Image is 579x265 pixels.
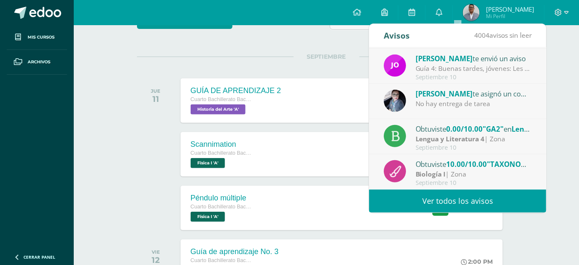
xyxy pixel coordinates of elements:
[294,53,359,60] span: SEPTIEMBRE
[416,89,473,99] span: [PERSON_NAME]
[487,159,539,169] span: "TAXONOMÍA"
[416,123,532,134] div: Obtuviste en
[416,134,532,144] div: | Zona
[474,31,532,40] span: avisos sin leer
[416,54,473,63] span: [PERSON_NAME]
[486,5,534,13] span: [PERSON_NAME]
[28,34,54,41] span: Mis cursos
[191,140,253,149] div: Scannimation
[151,94,160,104] div: 11
[191,158,225,168] span: Física I 'A'
[191,194,253,203] div: Péndulo múltiple
[152,255,160,265] div: 12
[384,90,406,112] img: 702136d6d401d1cd4ce1c6f6778c2e49.png
[463,4,480,21] img: d83fedaf9deec64f7efaacf5d87ebf14.png
[474,31,489,40] span: 4004
[384,55,406,77] img: 6614adf7432e56e5c9e182f11abb21f1.png
[152,249,160,255] div: VIE
[191,257,253,263] span: Cuarto Bachillerato Bachillerato en CCLL con Orientación en Diseño Gráfico
[7,25,67,50] a: Mis cursos
[416,179,532,187] div: Septiembre 10
[416,74,532,81] div: Septiembre 10
[447,124,483,134] span: 0.00/10.00
[191,104,246,114] span: Historia del Arte 'A'
[151,88,160,94] div: JUE
[191,212,225,222] span: Física I 'A'
[416,53,532,64] div: te envió un aviso
[416,158,532,169] div: Obtuviste en
[191,204,253,210] span: Cuarto Bachillerato Bachillerato en CCLL con Orientación en Diseño Gráfico
[416,169,532,179] div: | Zona
[416,169,446,179] strong: Biología I
[191,86,281,95] div: GUÍA DE APRENDIZAJE 2
[416,144,532,151] div: Septiembre 10
[416,99,532,109] div: No hay entrega de tarea
[191,150,253,156] span: Cuarto Bachillerato Bachillerato en CCLL con Orientación en Diseño Gráfico
[416,134,485,143] strong: Lengua y Literatura 4
[191,247,279,256] div: Guía de aprendizaje No. 3
[486,13,534,20] span: Mi Perfil
[416,88,532,99] div: te asignó un comentario en 'GA2' para 'Lengua y Literatura 4'
[483,124,504,134] span: "GA2"
[23,254,55,260] span: Cerrar panel
[369,190,546,213] a: Ver todos los avisos
[416,64,532,73] div: Guía 4: Buenas tardes, jóvenes: Les recuerdo que aún hay grupos pendientes de entregar su trabajo...
[447,159,487,169] span: 10.00/10.00
[28,59,50,65] span: Archivos
[7,50,67,75] a: Archivos
[384,24,410,47] div: Avisos
[191,96,253,102] span: Cuarto Bachillerato Bachillerato en CCLL con Orientación en Diseño Gráfico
